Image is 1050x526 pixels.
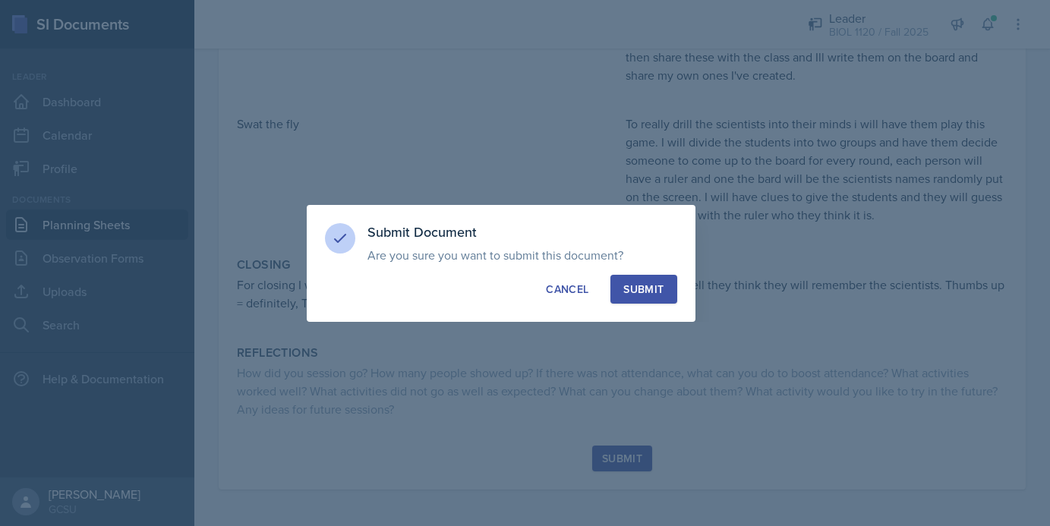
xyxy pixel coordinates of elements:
p: Are you sure you want to submit this document? [367,247,677,263]
div: Cancel [546,282,588,297]
h3: Submit Document [367,223,677,241]
button: Submit [610,275,676,304]
button: Cancel [533,275,601,304]
div: Submit [623,282,664,297]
